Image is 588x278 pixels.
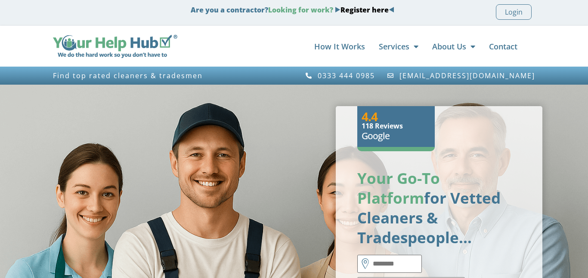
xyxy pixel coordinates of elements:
[362,110,430,122] h3: 4.4
[268,5,333,15] span: Looking for work?
[340,5,389,15] a: Register here
[53,72,290,79] h3: Find top rated cleaners & tradesmen
[489,38,517,55] a: Contact
[387,72,535,79] a: [EMAIL_ADDRESS][DOMAIN_NAME]
[432,38,475,55] a: About Us
[389,7,394,12] img: Blue Arrow - Left
[357,168,521,247] p: for Vetted Cleaners & Tradespeople…
[379,38,418,55] a: Services
[397,72,535,79] span: [EMAIL_ADDRESS][DOMAIN_NAME]
[53,35,177,58] img: Your Help Hub Wide Logo
[357,168,367,188] span: Y
[496,4,532,20] a: Login
[362,129,430,143] h5: Google
[505,6,523,18] span: Login
[314,38,365,55] a: How It Works
[186,38,517,55] nav: Menu
[357,168,440,208] span: our Go-To Platform
[316,72,375,79] span: 0333 444 0985
[305,72,375,79] a: 0333 444 0985
[191,5,394,15] strong: Are you a contractor?
[335,7,340,12] img: Blue Arrow - Right
[362,122,430,129] h6: 118 Reviews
